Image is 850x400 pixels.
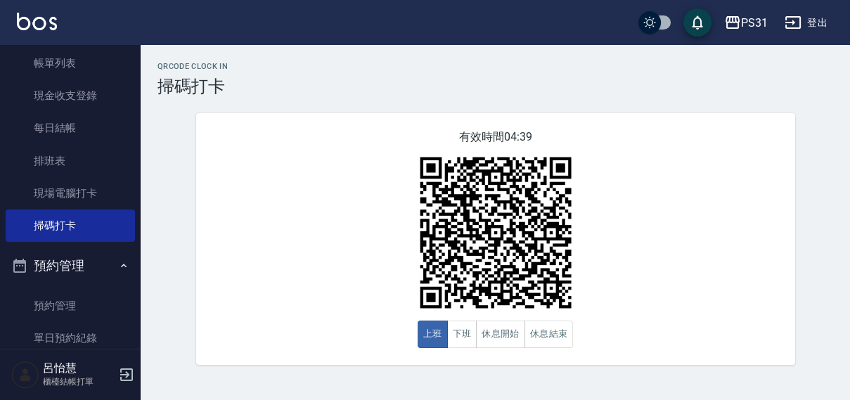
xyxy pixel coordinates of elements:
a: 單日預約紀錄 [6,322,135,354]
a: 現金收支登錄 [6,79,135,112]
h3: 掃碼打卡 [157,77,833,96]
button: PS31 [719,8,773,37]
a: 掃碼打卡 [6,209,135,242]
button: save [683,8,711,37]
button: 休息結束 [524,321,574,348]
a: 預約管理 [6,290,135,322]
h2: QRcode Clock In [157,62,833,71]
div: PS31 [741,14,768,32]
button: 休息開始 [476,321,525,348]
a: 帳單列表 [6,47,135,79]
h5: 呂怡慧 [43,361,115,375]
button: 登出 [779,10,833,36]
img: Logo [17,13,57,30]
p: 櫃檯結帳打單 [43,375,115,388]
button: 預約管理 [6,247,135,284]
button: 下班 [447,321,477,348]
a: 現場電腦打卡 [6,177,135,209]
a: 每日結帳 [6,112,135,144]
img: Person [11,361,39,389]
button: 上班 [418,321,448,348]
div: 有效時間 04:39 [196,113,795,365]
a: 排班表 [6,145,135,177]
